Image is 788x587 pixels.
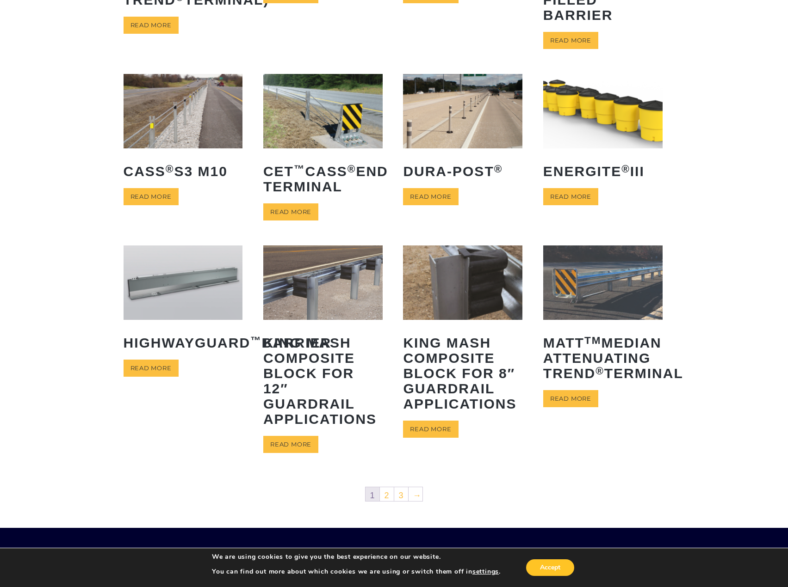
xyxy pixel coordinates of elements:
p: We are using cookies to give you the best experience on our website. [212,553,501,561]
h2: HighwayGuard Barrier [124,328,243,357]
sup: ™ [294,163,305,175]
a: Dura-Post® [403,74,522,186]
a: King MASH Composite Block for 8″ Guardrail Applications [403,245,522,418]
sup: ® [596,365,604,377]
h2: CASS S3 M10 [124,157,243,186]
span: 1 [366,487,379,501]
h2: MATT Median Attenuating TREND Terminal [543,328,663,388]
a: MATTTMMedian Attenuating TREND®Terminal [543,245,663,388]
a: Read more about “ArmorZone® TL-2 Water-Filled Barrier” [543,32,598,49]
a: HighwayGuard™Barrier [124,245,243,357]
a: Read more about “King MASH Composite Block for 8" Guardrail Applications” [403,421,458,438]
a: 2 [380,487,394,501]
p: You can find out more about which cookies we are using or switch them off in . [212,568,501,576]
sup: ® [347,163,356,175]
a: CASS®S3 M10 [124,74,243,186]
a: Read more about “ENERGITE® III” [543,188,598,205]
a: Read more about “King MASH Composite Block for 12" Guardrail Applications” [263,436,318,453]
h2: King MASH Composite Block for 12″ Guardrail Applications [263,328,383,434]
h2: ENERGITE III [543,157,663,186]
a: King MASH Composite Block for 12″ Guardrail Applications [263,245,383,434]
a: Read more about “Dura-Post®” [403,188,458,205]
sup: ® [494,163,503,175]
a: Read more about “CET™ CASS® End Terminal” [263,203,318,220]
sup: TM [584,335,602,346]
button: Accept [526,559,574,576]
a: 3 [394,487,408,501]
a: Read more about “HighwayGuard™ Barrier” [124,360,179,377]
a: CET™CASS®End Terminal [263,74,383,201]
sup: ® [166,163,174,175]
a: ENERGITE®III [543,74,663,186]
button: settings [472,568,499,576]
h2: Dura-Post [403,157,522,186]
nav: Product Pagination [124,486,665,505]
a: Read more about “CASS® S3 M10” [124,188,179,205]
h2: King MASH Composite Block for 8″ Guardrail Applications [403,328,522,418]
a: → [409,487,422,501]
h2: CET CASS End Terminal [263,157,383,201]
sup: ™ [250,335,262,346]
a: Read more about “MATTTM Median Attenuating TREND® Terminal” [543,390,598,407]
sup: ® [621,163,630,175]
a: Read more about “4F-TTM (4 Foot Flared TREND® Terminal)” [124,17,179,34]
